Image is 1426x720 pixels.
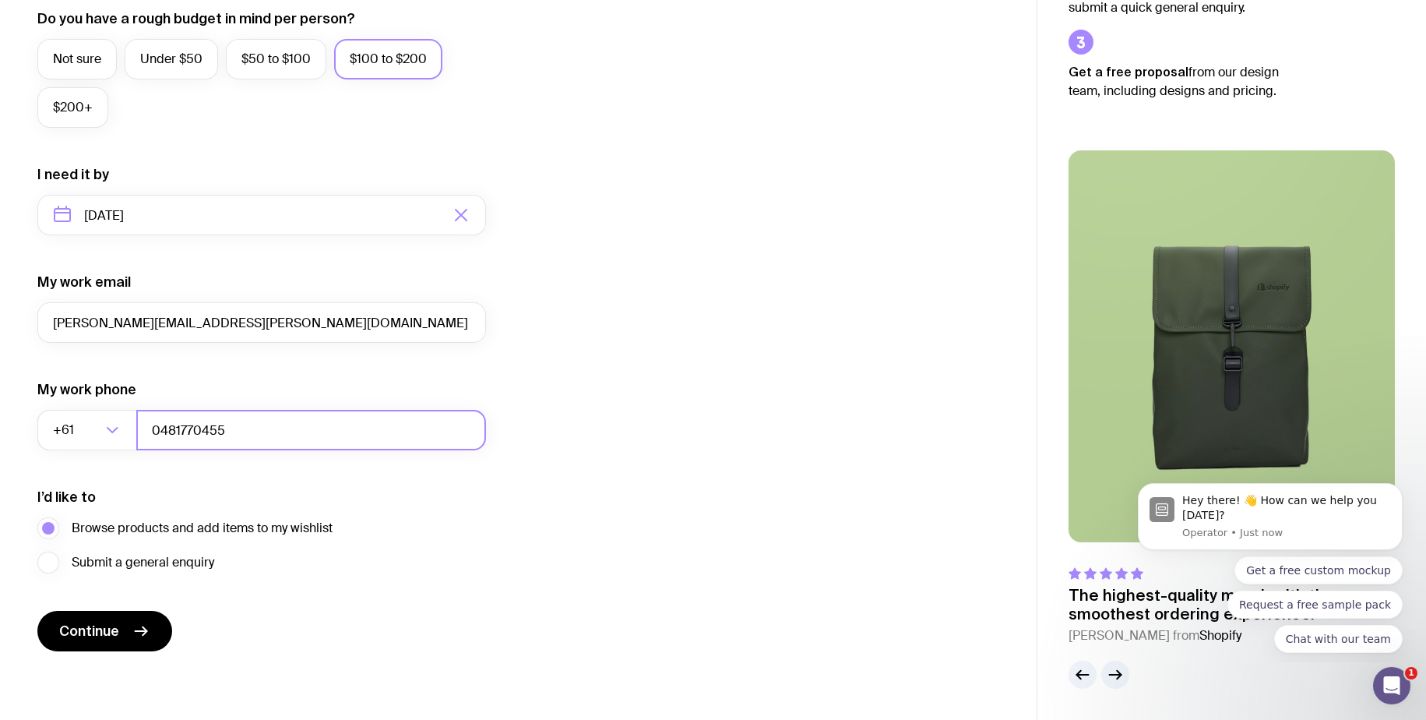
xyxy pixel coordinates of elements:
[37,302,486,343] input: you@email.com
[37,611,172,651] button: Continue
[1114,469,1426,662] iframe: Intercom notifications message
[1069,62,1302,101] p: from our design team, including designs and pricing.
[1069,65,1188,79] strong: Get a free proposal
[226,39,326,79] label: $50 to $100
[37,410,137,450] div: Search for option
[1405,667,1417,679] span: 1
[37,9,355,28] label: Do you have a rough budget in mind per person?
[37,39,117,79] label: Not sure
[37,195,486,235] input: Select a target date
[53,410,77,450] span: +61
[72,553,214,572] span: Submit a general enquiry
[1069,586,1395,623] p: The highest-quality merch with the smoothest ordering experience.
[1069,626,1395,645] cite: [PERSON_NAME] from
[37,273,131,291] label: My work email
[77,410,101,450] input: Search for option
[125,39,218,79] label: Under $50
[1373,667,1410,704] iframe: Intercom live chat
[37,380,136,399] label: My work phone
[37,488,96,506] label: I’d like to
[72,519,333,538] span: Browse products and add items to my wishlist
[136,410,486,450] input: 0400123456
[37,87,108,128] label: $200+
[37,165,109,184] label: I need it by
[334,39,442,79] label: $100 to $200
[59,622,119,641] span: Continue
